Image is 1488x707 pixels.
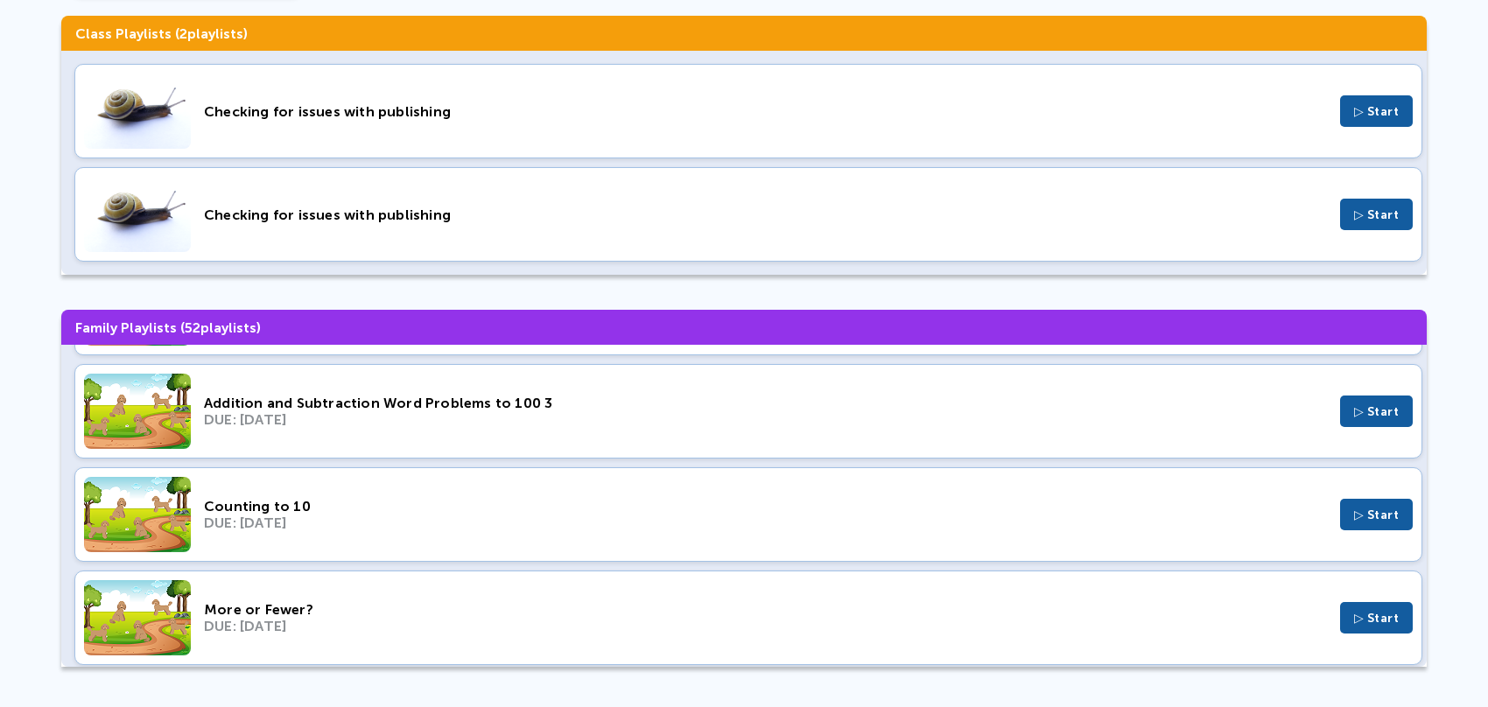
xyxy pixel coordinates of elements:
button: ▷ Start [1340,95,1414,127]
div: Counting to 10 [204,498,1327,514]
div: Addition and Subtraction Word Problems to 100 3 [204,395,1327,411]
div: Checking for issues with publishing [204,103,1327,120]
div: More or Fewer? [204,601,1327,618]
button: ▷ Start [1340,602,1414,633]
span: ▷ Start [1354,104,1400,119]
div: DUE: [DATE] [204,514,1327,531]
img: Thumbnail [84,580,191,655]
span: ▷ Start [1354,404,1400,419]
span: ▷ Start [1354,207,1400,222]
img: Thumbnail [84,374,191,449]
iframe: Chat [1414,628,1475,694]
div: DUE: [DATE] [204,618,1327,634]
h3: Class Playlists ( playlists) [61,16,1427,51]
span: ▷ Start [1354,611,1400,626]
span: 52 [185,319,200,336]
span: 2 [179,25,187,42]
img: Thumbnail [84,73,191,149]
span: ▷ Start [1354,507,1400,522]
h3: Family Playlists ( playlists) [61,310,1427,345]
img: Thumbnail [84,177,191,252]
button: ▷ Start [1340,199,1414,230]
div: DUE: [DATE] [204,411,1327,428]
button: ▷ Start [1340,395,1414,427]
div: Checking for issues with publishing [204,206,1327,223]
img: Thumbnail [84,477,191,552]
button: ▷ Start [1340,499,1414,530]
